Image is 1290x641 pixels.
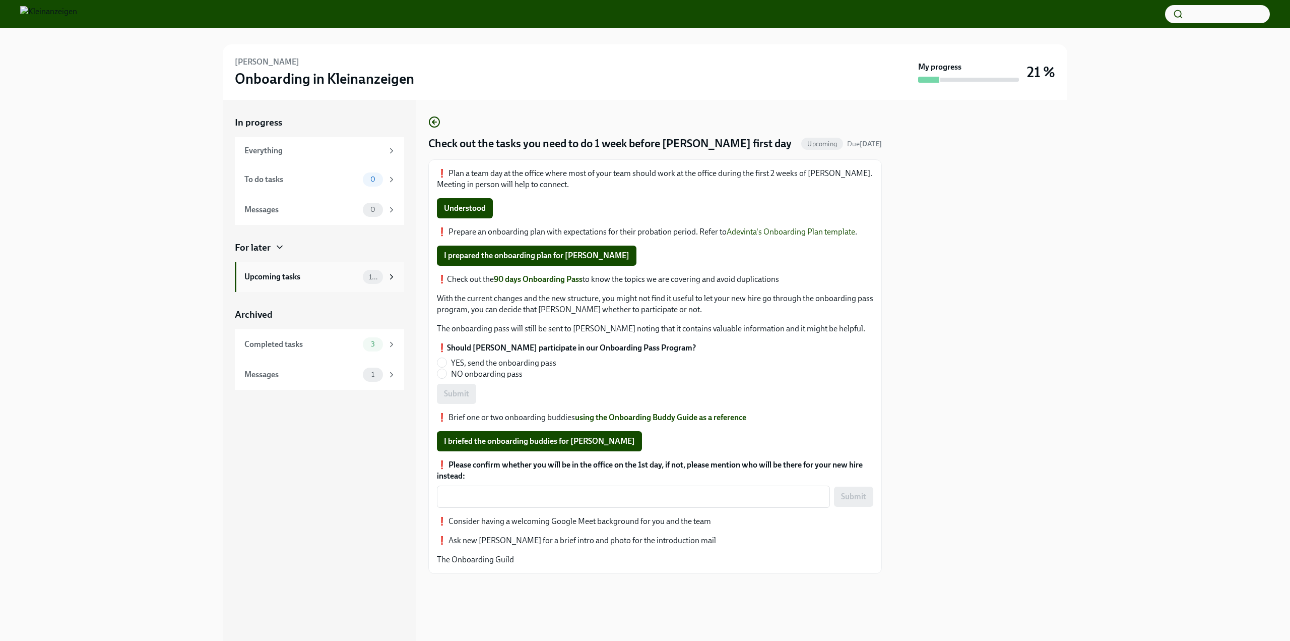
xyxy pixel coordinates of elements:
button: I briefed the onboarding buddies for [PERSON_NAME] [437,431,642,451]
strong: [DATE] [860,140,882,148]
h4: Check out the tasks you need to do 1 week before [PERSON_NAME] first day [428,136,792,151]
button: I prepared the onboarding plan for [PERSON_NAME] [437,246,636,266]
span: NO onboarding pass [451,369,523,380]
span: 10 [363,273,383,281]
p: ❗️ Consider having a welcoming Google Meet background for you and the team [437,516,873,527]
div: Messages [244,369,359,380]
a: Archived [235,308,404,321]
div: Everything [244,145,383,156]
span: 3 [365,340,381,348]
a: To do tasks0 [235,164,404,195]
span: Due [847,140,882,148]
img: Kleinanzeigen [20,6,77,22]
a: In progress [235,116,404,129]
span: 0 [364,206,381,213]
p: ❗️ Ask new [PERSON_NAME] for a brief intro and photo for the introduction mail [437,535,873,546]
div: Completed tasks [244,339,359,350]
a: Messages1 [235,360,404,390]
a: Everything [235,137,404,164]
a: 90 days Onboarding Pass [494,274,583,284]
a: For later [235,241,404,254]
p: ❗️ Brief one or two onboarding buddies [437,412,873,423]
div: Messages [244,204,359,215]
div: To do tasks [244,174,359,185]
span: August 28th, 2025 09:00 [847,139,882,149]
span: 1 [365,371,380,378]
span: Upcoming [801,140,843,148]
p: With the current changes and the new structure, you might not find it useful to let your new hire... [437,293,873,315]
a: Upcoming tasks10 [235,262,404,292]
p: ❗️Check out the to know the topics we are covering and avoid duplications [437,274,873,285]
p: ❗️ Plan a team day at the office where most of your team should work at the office during the fir... [437,168,873,190]
div: Upcoming tasks [244,271,359,282]
label: ❗️Should [PERSON_NAME] participate in our Onboarding Pass Program? [437,342,696,354]
h6: [PERSON_NAME] [235,56,299,68]
h3: Onboarding in Kleinanzeigen [235,70,414,88]
strong: My progress [918,62,961,73]
span: Understood [444,203,486,213]
div: For later [235,241,271,254]
a: Messages0 [235,195,404,225]
a: Adevinta's Onboarding Plan template [727,227,855,237]
p: The Onboarding Guild [437,554,873,565]
span: YES, send the onboarding pass [451,358,556,369]
a: using the Onboarding Buddy Guide as a reference [575,413,746,422]
span: 0 [364,176,381,183]
span: I briefed the onboarding buddies for [PERSON_NAME] [444,436,635,446]
p: ❗️ Prepare an onboarding plan with expectations for their probation period. Refer to . [437,226,873,238]
span: I prepared the onboarding plan for [PERSON_NAME] [444,251,629,261]
label: ❗️ Please confirm whether you will be in the office on the 1st day, if not, please mention who wi... [437,459,873,482]
button: Understood [437,198,493,218]
h3: 21 % [1027,63,1055,81]
a: Completed tasks3 [235,329,404,360]
p: The onboarding pass will still be sent to [PERSON_NAME] noting that it contains valuable informat... [437,323,873,334]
